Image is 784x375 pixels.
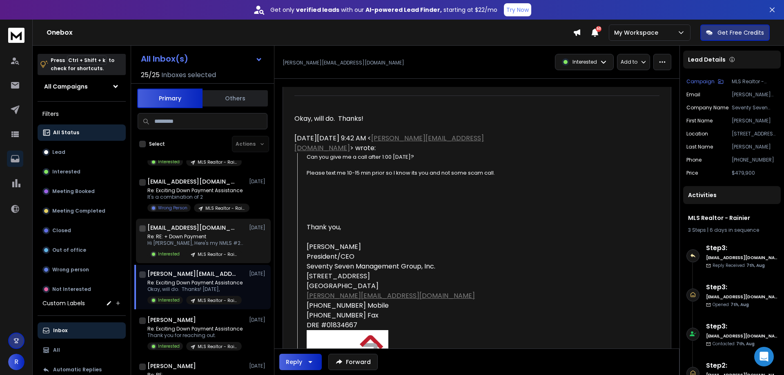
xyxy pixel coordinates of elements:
strong: verified leads [296,6,339,14]
h3: Filters [38,108,126,120]
p: All [53,347,60,353]
p: Get Free Credits [717,29,764,37]
a: [PERSON_NAME][EMAIL_ADDRESS][DOMAIN_NAME] [307,291,475,300]
p: [PERSON_NAME][EMAIL_ADDRESS][DOMAIN_NAME] [732,91,777,98]
span: 7th, Aug [731,302,749,308]
p: Not Interested [52,286,91,293]
h6: Step 2 : [706,361,777,371]
img: logo [8,28,24,43]
h1: [PERSON_NAME] [147,362,196,370]
p: Price [686,170,698,176]
p: Closed [52,227,71,234]
button: Forward [328,354,378,370]
p: Re: Exciting Down Payment Assistance [147,187,245,194]
button: Closed [38,222,126,239]
button: All Campaigns [38,78,126,95]
button: Wrong person [38,262,126,278]
button: Others [203,89,268,107]
p: [DATE] [249,224,267,231]
p: All Status [53,129,79,136]
p: [DATE] [249,271,267,277]
div: Open Intercom Messenger [754,347,774,366]
p: Add to [621,59,637,65]
p: Phone [686,157,702,163]
p: MLS Realtor - Rainier [198,344,237,350]
p: Meeting Completed [52,208,105,214]
p: Seventy Seven Management Group [732,104,777,111]
p: It's a combination of 2 [147,194,245,200]
button: Out of office [38,242,126,258]
button: Reply [279,354,322,370]
p: Wrong Person [158,205,187,211]
p: [PHONE_NUMBER] [732,157,777,163]
div: Activities [683,186,781,204]
h1: [EMAIL_ADDRESS][DOMAIN_NAME] [147,224,237,232]
p: Hi [PERSON_NAME], Here's my NMLS #254047. [147,240,245,246]
p: Automatic Replies [53,366,102,373]
p: [DATE] [249,317,267,323]
p: Last Name [686,144,713,150]
p: First Name [686,118,713,124]
p: location [686,131,708,137]
p: MLS Realtor - Rainier [198,297,237,304]
button: Campaign [686,78,724,85]
p: [PERSON_NAME][EMAIL_ADDRESS][DOMAIN_NAME] [283,60,404,66]
h1: [PERSON_NAME] [147,316,196,324]
button: Meeting Completed [38,203,126,219]
h6: Step 3 : [706,243,777,253]
h1: All Inbox(s) [141,55,188,63]
span: 6 days in sequence [710,226,759,233]
span: 7th, Aug [746,262,765,268]
span: 3 Steps [688,226,706,233]
p: [DATE] [249,178,267,185]
button: Meeting Booked [38,183,126,200]
p: [PERSON_NAME] [732,118,777,124]
h1: MLS Realtor - Rainier [688,214,776,222]
div: Reply [286,358,302,366]
button: R [8,354,24,370]
p: Interested [158,343,180,349]
p: MLS Realtor - Rainier [198,159,237,165]
div: DRE # [307,320,533,330]
p: Company Name [686,104,728,111]
p: [PERSON_NAME] [732,144,777,150]
div: [PHONE_NUMBER] Fax [307,311,533,320]
p: Interested [158,251,180,257]
h1: Onebox [47,28,573,38]
button: Inbox [38,322,126,339]
h1: [EMAIL_ADDRESS][DOMAIN_NAME] [147,178,237,186]
button: All [38,342,126,358]
p: My Workspace [614,29,661,37]
button: All Inbox(s) [134,51,269,67]
p: Opened [713,302,749,308]
p: Interested [52,169,80,175]
p: Email [686,91,700,98]
p: Get only with our starting at $22/mo [270,6,497,14]
button: Interested [38,164,126,180]
p: Press to check for shortcuts. [51,56,114,73]
button: Get Free Credits [700,24,770,41]
p: Interested [572,59,597,65]
div: [PERSON_NAME] [307,242,533,320]
span: 7th, Aug [736,341,755,347]
p: Reply Received [713,262,765,268]
p: Re: RE: + Down Payment [147,233,245,240]
p: Lead Details [688,55,726,64]
p: [STREET_ADDRESS][PERSON_NAME] [732,131,777,137]
button: Primary [137,89,203,108]
p: Interested [158,297,180,303]
p: Re: Exciting Down Payment Assistance [147,280,243,286]
div: President/CEO Seventy Seven Management Group, Inc. [307,252,533,271]
h3: Inboxes selected [161,70,216,80]
p: Interested [158,159,180,165]
p: Lead [52,149,65,155]
h3: Custom Labels [42,299,85,307]
a: [PERSON_NAME][EMAIL_ADDRESS][DOMAIN_NAME] [294,133,484,153]
p: [DATE] [249,363,267,369]
div: Okay, will do. Thanks! [294,114,533,124]
div: | [688,227,776,233]
h6: [EMAIL_ADDRESS][DOMAIN_NAME] [706,294,777,300]
button: Try Now [504,3,531,16]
